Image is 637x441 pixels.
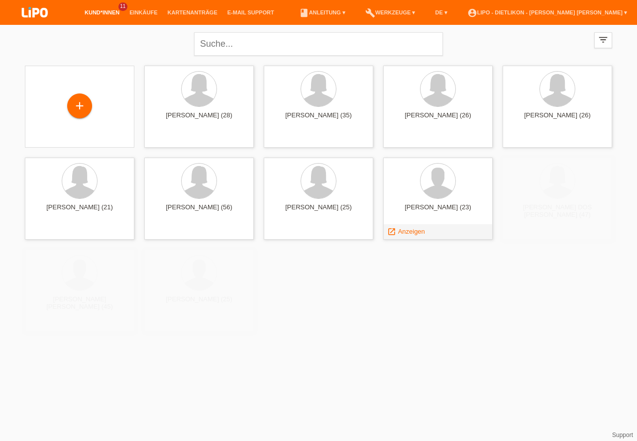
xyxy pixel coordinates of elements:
[462,9,632,15] a: account_circleLIPO - Dietlikon - [PERSON_NAME] [PERSON_NAME] ▾
[294,9,350,15] a: bookAnleitung ▾
[430,9,452,15] a: DE ▾
[272,111,365,127] div: [PERSON_NAME] (35)
[272,203,365,219] div: [PERSON_NAME] (25)
[194,32,443,56] input: Suche...
[124,9,162,15] a: Einkäufe
[152,111,246,127] div: [PERSON_NAME] (28)
[33,203,126,219] div: [PERSON_NAME] (21)
[511,111,604,127] div: [PERSON_NAME] (26)
[68,97,92,114] div: Kund*in hinzufügen
[80,9,124,15] a: Kund*innen
[118,2,127,11] span: 11
[299,8,309,18] i: book
[387,227,396,236] i: launch
[398,228,425,235] span: Anzeigen
[387,228,425,235] a: launch Anzeigen
[391,203,485,219] div: [PERSON_NAME] (23)
[612,432,633,439] a: Support
[163,9,222,15] a: Kartenanträge
[467,8,477,18] i: account_circle
[152,295,246,311] div: [PERSON_NAME] (25)
[598,34,609,45] i: filter_list
[33,295,126,311] div: [PERSON_NAME] [PERSON_NAME] (45)
[391,111,485,127] div: [PERSON_NAME] (26)
[511,203,604,219] div: [PERSON_NAME] DOS [PERSON_NAME] (47)
[222,9,279,15] a: E-Mail Support
[152,203,246,219] div: [PERSON_NAME] (56)
[360,9,421,15] a: buildWerkzeuge ▾
[10,20,60,28] a: LIPO pay
[365,8,375,18] i: build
